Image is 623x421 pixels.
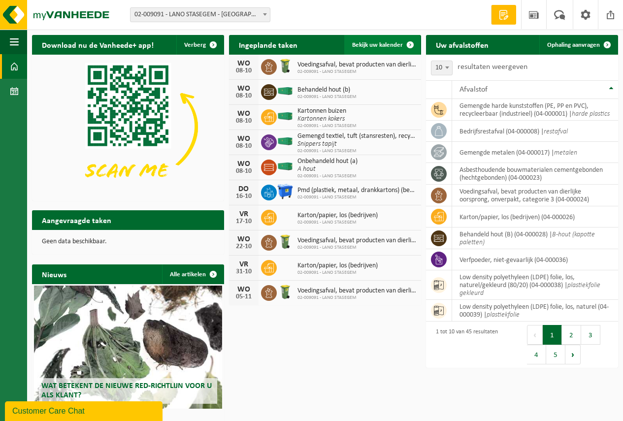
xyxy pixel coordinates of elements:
[297,140,337,148] i: Snippers tapijt
[297,158,358,165] span: Onbehandeld hout (a)
[234,286,254,293] div: WO
[452,99,618,121] td: gemengde harde kunststoffen (PE, PP en PVC), recycleerbaar (industrieel) (04-000001) |
[452,270,618,300] td: low density polyethyleen (LDPE) folie, los, naturel/gekleurd (80/20) (04-000038) |
[297,69,416,75] span: 02-009091 - LANO STASEGEM
[297,245,416,251] span: 02-009091 - LANO STASEGEM
[277,162,294,171] img: HK-XC-40-GN-00
[452,300,618,322] td: low density polyethyleen (LDPE) folie, los, naturel (04-000039) |
[234,193,254,200] div: 16-10
[42,238,214,245] p: Geen data beschikbaar.
[184,42,206,48] span: Verberg
[297,115,345,123] i: Kartonnen kokers
[234,160,254,168] div: WO
[297,107,357,115] span: Kartonnen buizen
[32,264,76,284] h2: Nieuws
[452,227,618,249] td: behandeld hout (B) (04-000028) |
[527,345,546,364] button: 4
[297,61,416,69] span: Voedingsafval, bevat producten van dierlijke oorsprong, onverpakt, categorie 3
[297,173,358,179] span: 02-009091 - LANO STASEGEM
[452,185,618,206] td: voedingsafval, bevat producten van dierlijke oorsprong, onverpakt, categorie 3 (04-000024)
[452,142,618,163] td: gemengde metalen (04-000017) |
[297,165,316,173] i: A hout
[234,210,254,218] div: VR
[352,42,403,48] span: Bekijk uw kalender
[543,325,562,345] button: 1
[277,137,294,146] img: HK-XC-40-GN-00
[162,264,223,284] a: Alle artikelen
[344,35,420,55] a: Bekijk uw kalender
[431,61,453,75] span: 10
[234,67,254,74] div: 08-10
[32,210,121,229] h2: Aangevraagde taken
[234,143,254,150] div: 08-10
[297,194,416,200] span: 02-009091 - LANO STASEGEM
[297,212,378,220] span: Karton/papier, los (bedrijven)
[32,55,224,199] img: Download de VHEPlus App
[277,233,294,250] img: WB-0140-HPE-GN-50
[234,235,254,243] div: WO
[234,218,254,225] div: 17-10
[572,110,610,118] i: harde plastics
[459,282,600,297] i: plastiekfolie gekleurd
[297,123,357,129] span: 02-009091 - LANO STASEGEM
[459,86,488,94] span: Afvalstof
[458,63,527,71] label: resultaten weergeven
[297,237,416,245] span: Voedingsafval, bevat producten van dierlijke oorsprong, onverpakt, categorie 3
[41,382,212,399] span: Wat betekent de nieuwe RED-richtlijn voor u als klant?
[297,86,357,94] span: Behandeld hout (b)
[234,93,254,99] div: 08-10
[277,183,294,200] img: WB-1100-HPE-BE-01
[297,287,416,295] span: Voedingsafval, bevat producten van dierlijke oorsprong, onverpakt, categorie 3
[554,149,577,157] i: metalen
[581,325,600,345] button: 3
[234,260,254,268] div: VR
[487,311,520,319] i: plastiekfolie
[277,112,294,121] img: HK-XC-40-GN-00
[234,168,254,175] div: 08-10
[297,262,378,270] span: Karton/papier, los (bedrijven)
[277,87,294,96] img: HK-XC-40-GN-00
[131,8,270,22] span: 02-009091 - LANO STASEGEM - HARELBEKE
[452,121,618,142] td: bedrijfsrestafval (04-000008) |
[452,163,618,185] td: asbesthoudende bouwmaterialen cementgebonden (hechtgebonden) (04-000023)
[562,325,581,345] button: 2
[297,295,416,301] span: 02-009091 - LANO STASEGEM
[539,35,617,55] a: Ophaling aanvragen
[297,187,416,194] span: Pmd (plastiek, metaal, drankkartons) (bedrijven)
[459,231,595,246] i: B-hout (kapotte paletten)
[32,35,164,54] h2: Download nu de Vanheede+ app!
[34,286,222,409] a: Wat betekent de nieuwe RED-richtlijn voor u als klant?
[527,325,543,345] button: Previous
[234,85,254,93] div: WO
[297,148,416,154] span: 02-009091 - LANO STASEGEM
[277,284,294,300] img: WB-0140-HPE-GN-50
[431,61,452,75] span: 10
[234,293,254,300] div: 05-11
[5,399,164,421] iframe: chat widget
[234,268,254,275] div: 31-10
[452,206,618,227] td: karton/papier, los (bedrijven) (04-000026)
[426,35,498,54] h2: Uw afvalstoffen
[297,220,378,226] span: 02-009091 - LANO STASEGEM
[297,270,378,276] span: 02-009091 - LANO STASEGEM
[297,132,416,140] span: Gemengd textiel, tuft (stansresten), recycleerbaar
[234,243,254,250] div: 22-10
[176,35,223,55] button: Verberg
[234,60,254,67] div: WO
[547,42,600,48] span: Ophaling aanvragen
[544,128,568,135] i: restafval
[234,135,254,143] div: WO
[234,118,254,125] div: 08-10
[229,35,307,54] h2: Ingeplande taken
[565,345,581,364] button: Next
[452,249,618,270] td: verfpoeder, niet-gevaarlijk (04-000036)
[234,110,254,118] div: WO
[130,7,270,22] span: 02-009091 - LANO STASEGEM - HARELBEKE
[234,185,254,193] div: DO
[431,324,498,365] div: 1 tot 10 van 45 resultaten
[297,94,357,100] span: 02-009091 - LANO STASEGEM
[546,345,565,364] button: 5
[277,58,294,74] img: WB-0140-HPE-GN-50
